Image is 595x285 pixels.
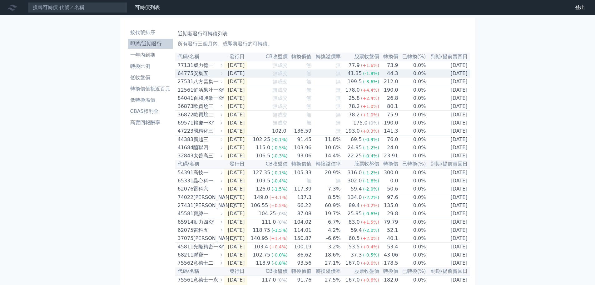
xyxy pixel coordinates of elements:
[399,177,426,185] td: 0.0%
[363,137,379,142] span: (-0.9%)
[193,127,222,135] div: 國精化三
[128,74,173,81] li: 低收盤價
[306,120,311,126] span: 無
[224,144,247,152] td: [DATE]
[350,226,363,234] div: 59.4
[336,120,341,126] span: 無
[193,70,222,77] div: 安集五
[128,63,173,70] li: 轉換比例
[426,193,470,202] td: [DATE]
[178,86,192,94] div: 12561
[426,210,470,218] td: [DATE]
[379,86,399,94] td: 190.0
[193,243,222,251] div: 光隆精密一KY
[193,226,222,234] div: 雷科五
[312,243,341,251] td: 3.2%
[336,103,341,109] span: 無
[312,144,341,152] td: 10.6%
[178,111,192,119] div: 36872
[178,119,192,127] div: 69571
[346,210,363,217] div: 25.95
[363,228,379,233] span: (-2.0%)
[271,127,288,135] div: 102.0
[369,120,379,125] span: (0%)
[175,53,224,61] th: 代碼/名稱
[128,50,173,60] a: 一年內到期
[288,243,312,251] td: 100.19
[224,210,247,218] td: [DATE]
[193,94,222,102] div: 百和興業一KY
[361,96,379,101] span: (+2.4%)
[178,127,192,135] div: 47223
[178,40,468,48] p: 所有發行三個月內、或即將發行的可轉債。
[312,201,341,210] td: 60.9%
[224,152,247,160] td: [DATE]
[379,135,399,144] td: 76.0
[379,102,399,111] td: 80.1
[271,145,288,150] span: (-0.5%)
[379,243,399,251] td: 53.4
[224,251,247,259] td: [DATE]
[193,177,222,185] div: 晶心科一
[224,234,247,243] td: [DATE]
[193,119,222,127] div: 裕慶一KY
[379,69,399,78] td: 44.3
[178,226,192,234] div: 62075
[347,235,361,242] div: 60.5
[128,95,173,105] a: 低轉換溢價
[426,160,470,168] th: 到期/提前賣回日
[379,177,399,185] td: 0.0
[363,145,379,150] span: (-1.2%)
[346,78,363,85] div: 199.5
[271,178,288,183] span: (-0.4%)
[312,160,341,168] th: 轉換溢價率
[178,202,192,209] div: 27431
[341,160,379,168] th: 股票收盤價
[128,40,173,48] li: 即將/近期發行
[193,202,222,209] div: [PERSON_NAME]
[347,103,361,110] div: 78.2
[288,226,312,234] td: 114.01
[273,62,288,68] span: 無成交
[128,84,173,94] a: 轉換價值接近百元
[224,94,247,102] td: [DATE]
[312,210,341,218] td: 19.7%
[269,195,287,200] span: (+4.1%)
[363,195,379,200] span: (-2.2%)
[255,177,271,185] div: 109.5
[426,135,470,144] td: [DATE]
[255,185,271,193] div: 126.0
[379,210,399,218] td: 29.8
[379,111,399,119] td: 75.9
[379,94,399,102] td: 26.8
[128,108,173,115] li: CBAS權利金
[128,118,173,128] a: 高賣回報酬率
[379,185,399,193] td: 50.6
[426,152,470,160] td: [DATE]
[399,86,426,94] td: 0.0%
[128,39,173,49] a: 即將/近期發行
[336,79,341,84] span: 無
[347,94,361,102] div: 25.8
[336,95,341,101] span: 無
[193,144,222,151] div: 醣聯四
[426,234,470,243] td: [DATE]
[193,78,222,85] div: 八方雲集一
[399,144,426,152] td: 0.0%
[363,71,379,76] span: (-1.8%)
[426,185,470,193] td: [DATE]
[379,78,399,86] td: 212.0
[224,160,247,168] th: 發行日
[426,218,470,226] td: [DATE]
[178,177,192,185] div: 65331
[361,220,379,225] span: (+1.5%)
[352,119,369,127] div: 175.0
[363,178,379,183] span: (-1.6%)
[346,169,363,176] div: 316.0
[341,53,379,61] th: 股票收盤價
[255,144,271,151] div: 115.0
[426,102,470,111] td: [DATE]
[271,137,288,142] span: (-0.1%)
[399,234,426,243] td: 0.0%
[363,153,379,158] span: (-0.4%)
